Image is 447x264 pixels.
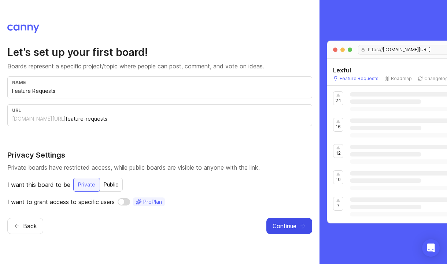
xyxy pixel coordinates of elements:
button: Public [99,178,123,192]
button: Private [73,178,100,192]
button: Continue [266,218,312,234]
p: 12 [336,150,341,156]
h4: Privacy Settings [7,150,312,160]
div: name [12,80,307,85]
p: 16 [336,124,341,130]
p: Private boards have restricted access, while public boards are visible to anyone with the link. [7,163,312,172]
p: 10 [336,177,341,182]
button: Back [7,218,43,234]
p: Boards represent a specific project/topic where people can post, comment, and vote on ideas. [7,62,312,71]
span: https:// [365,47,383,53]
span: Pro Plan [143,198,162,205]
img: Canny logo [7,24,39,33]
h2: Let’s set up your first board! [7,46,312,59]
div: [DOMAIN_NAME][URL] [12,115,66,122]
span: [DOMAIN_NAME][URL] [383,47,431,53]
div: Public [99,178,123,191]
p: 24 [336,98,341,103]
p: I want to grant access to specific users [7,197,115,206]
div: Open Intercom Messenger [422,239,440,257]
p: 7 [337,203,340,209]
p: Feature Requests [340,76,378,82]
p: I want this board to be [7,180,70,189]
h5: Lexful [333,66,351,75]
p: Roadmap [391,76,412,82]
span: Back [23,222,37,230]
div: url [12,108,307,113]
span: Continue [273,222,296,230]
input: e.g. Feature Requests [12,87,307,95]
